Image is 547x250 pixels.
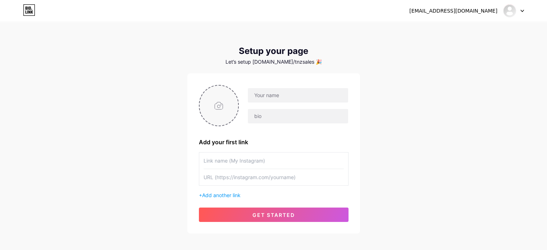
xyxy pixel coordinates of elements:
span: get started [252,212,295,218]
input: bio [248,109,348,123]
button: get started [199,208,348,222]
img: tnzsales [503,4,516,18]
div: Let’s setup [DOMAIN_NAME]/tnzsales 🎉 [187,59,360,65]
input: Your name [248,88,348,103]
div: + [199,191,348,199]
div: Setup your page [187,46,360,56]
div: Add your first link [199,138,348,146]
input: URL (https://instagram.com/yourname) [204,169,344,185]
span: Add another link [202,192,241,198]
input: Link name (My Instagram) [204,153,344,169]
div: [EMAIL_ADDRESS][DOMAIN_NAME] [409,7,497,15]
